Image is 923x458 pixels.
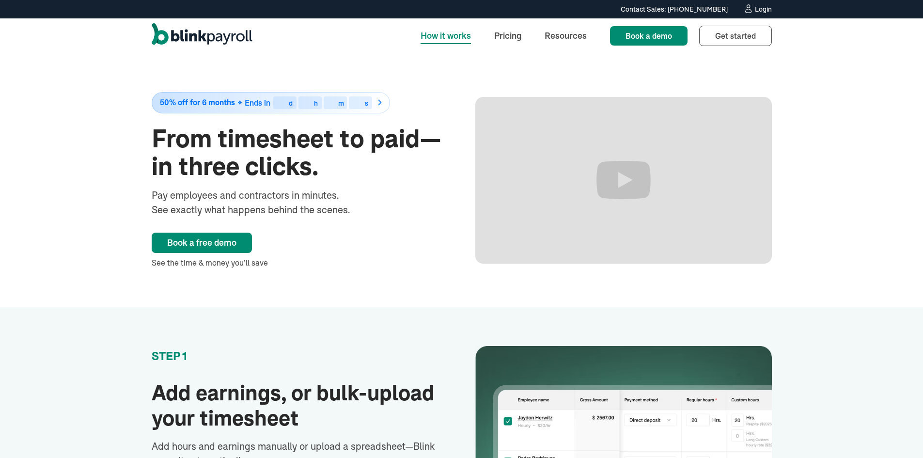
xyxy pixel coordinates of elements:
div: d [289,100,293,107]
iframe: Chat Widget [762,353,923,458]
a: Book a demo [610,26,688,46]
a: 50% off for 6 monthsEnds indhms [152,92,448,113]
span: Ends in [245,98,270,108]
h1: From timesheet to paid—in three clicks. [152,125,448,180]
span: Book a demo [626,31,672,41]
div: Login [755,6,772,13]
div: m [338,100,344,107]
span: Get started [715,31,756,41]
a: Book a free demo [152,233,252,253]
a: Get started [699,26,772,46]
a: Login [743,4,772,15]
div: h [314,100,318,107]
a: Pricing [486,25,529,46]
a: home [152,23,252,48]
a: Resources [537,25,594,46]
div: Contact Sales: [PHONE_NUMBER] [621,4,728,15]
iframe: It's EASY to get started with BlinkParyoll Today! [475,97,772,264]
a: How it works [413,25,479,46]
div: Pay employees and contractors in minutes. See exactly what happens behind the scenes. [152,188,369,217]
span: 50% off for 6 months [160,98,235,107]
div: s [365,100,368,107]
div: See the time & money you’ll save [152,257,448,268]
div: STEP 1 [152,348,448,365]
h2: Add earnings, or bulk-upload your timesheet [152,380,448,432]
